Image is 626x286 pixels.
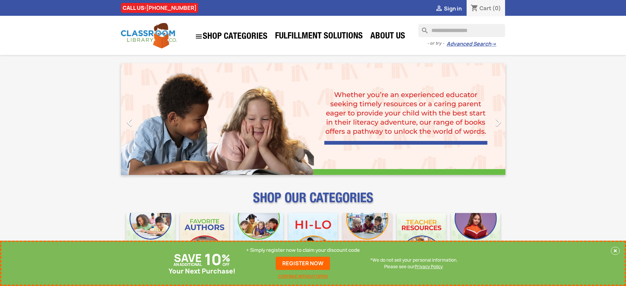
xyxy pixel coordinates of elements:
a: Previous [121,63,179,175]
img: CLC_Teacher_Resources_Mobile.jpg [397,213,446,262]
img: CLC_Fiction_Nonfiction_Mobile.jpg [343,213,392,262]
i:  [490,114,506,131]
i:  [121,114,138,131]
img: CLC_Favorite_Authors_Mobile.jpg [180,213,229,262]
i:  [435,5,443,13]
a: Advanced Search→ [447,41,496,47]
span: (0) [492,5,501,12]
a: Next [448,63,505,175]
img: CLC_Bulk_Mobile.jpg [126,213,175,262]
img: CLC_Dyslexia_Mobile.jpg [451,213,500,262]
img: Classroom Library Company [121,23,177,48]
img: CLC_HiLo_Mobile.jpg [289,213,337,262]
a: Fulfillment Solutions [272,30,366,43]
i: search [418,24,426,32]
img: CLC_Phonics_And_Decodables_Mobile.jpg [234,213,283,262]
input: Search [418,24,505,37]
div: CALL US: [121,3,198,13]
span: - or try - [427,40,447,47]
span: Cart [479,5,491,12]
i: shopping_cart [471,5,478,12]
a:  Sign in [435,5,462,12]
a: [PHONE_NUMBER] [146,4,197,12]
i:  [195,33,203,40]
a: SHOP CATEGORIES [192,29,271,44]
ul: Carousel container [121,63,505,175]
span: Sign in [444,5,462,12]
p: SHOP OUR CATEGORIES [121,196,505,208]
span: → [491,41,496,47]
a: About Us [367,30,408,43]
